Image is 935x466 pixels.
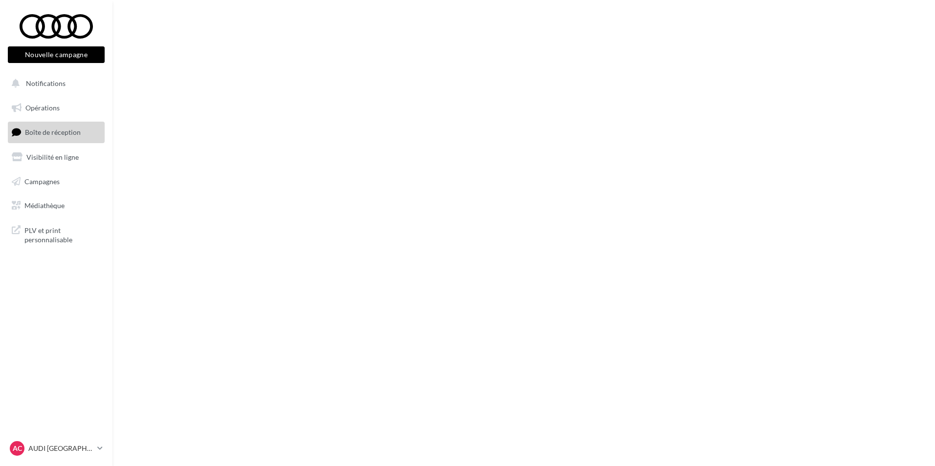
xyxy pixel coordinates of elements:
[26,153,79,161] span: Visibilité en ligne
[6,147,107,168] a: Visibilité en ligne
[6,122,107,143] a: Boîte de réception
[8,439,105,458] a: AC AUDI [GEOGRAPHIC_DATA]
[24,201,65,210] span: Médiathèque
[6,195,107,216] a: Médiathèque
[28,444,93,453] p: AUDI [GEOGRAPHIC_DATA]
[25,104,60,112] span: Opérations
[24,224,101,245] span: PLV et print personnalisable
[25,128,81,136] span: Boîte de réception
[6,98,107,118] a: Opérations
[24,177,60,185] span: Campagnes
[6,73,103,94] button: Notifications
[6,220,107,249] a: PLV et print personnalisable
[8,46,105,63] button: Nouvelle campagne
[26,79,66,87] span: Notifications
[6,171,107,192] a: Campagnes
[13,444,22,453] span: AC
